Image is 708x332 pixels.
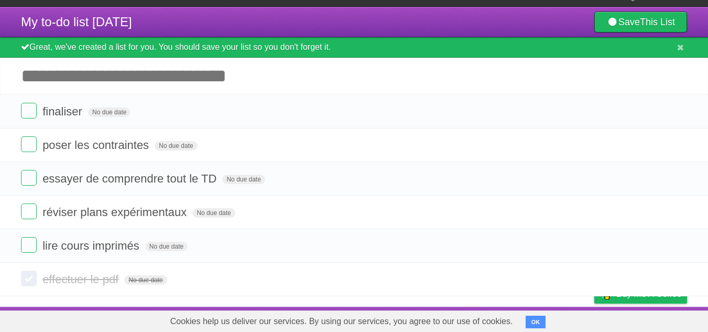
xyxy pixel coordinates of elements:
[42,206,189,219] span: réviser plans expérimentaux
[640,17,675,27] b: This List
[42,138,151,152] span: poser les contraintes
[145,242,188,251] span: No due date
[581,309,608,329] a: Privacy
[42,105,85,118] span: finaliser
[21,271,37,286] label: Done
[616,285,682,303] span: Buy me a coffee
[222,175,265,184] span: No due date
[124,275,167,285] span: No due date
[42,273,121,286] span: effectuer le pdf
[526,316,546,328] button: OK
[594,12,687,33] a: SaveThis List
[21,103,37,119] label: Done
[21,136,37,152] label: Done
[88,108,130,117] span: No due date
[160,311,524,332] span: Cookies help us deliver our services. By using our services, you agree to our use of cookies.
[621,309,687,329] a: Suggest a feature
[42,172,219,185] span: essayer de comprendre tout le TD
[192,208,235,218] span: No due date
[21,204,37,219] label: Done
[455,309,477,329] a: About
[21,15,132,29] span: My to-do list [DATE]
[155,141,197,151] span: No due date
[42,239,142,252] span: lire cours imprimés
[489,309,532,329] a: Developers
[545,309,568,329] a: Terms
[21,237,37,253] label: Done
[21,170,37,186] label: Done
